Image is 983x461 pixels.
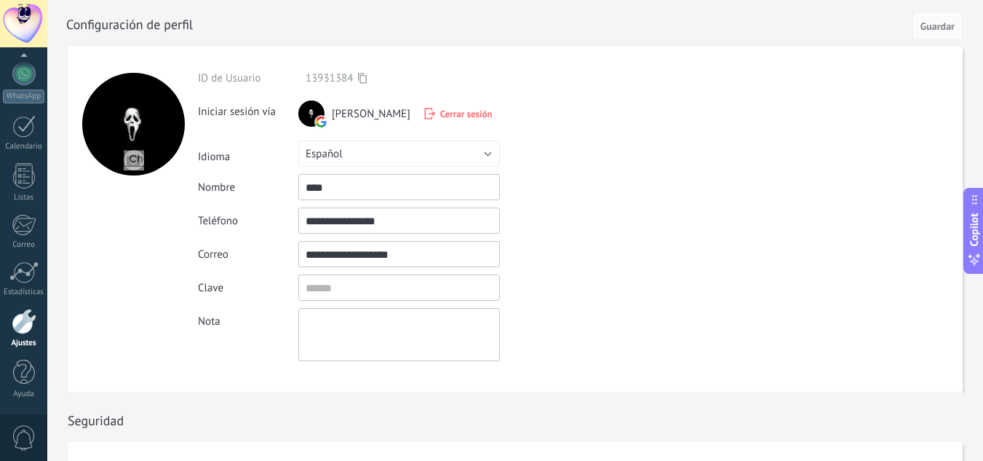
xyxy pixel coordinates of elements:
[306,147,343,161] span: Español
[68,412,124,429] h1: Seguridad
[198,308,298,328] div: Nota
[3,193,45,202] div: Listas
[198,144,298,164] div: Idioma
[198,71,298,85] div: ID de Usuario
[332,107,410,121] span: [PERSON_NAME]
[3,390,45,399] div: Ayuda
[912,12,963,39] button: Guardar
[198,281,298,295] div: Clave
[440,108,493,120] span: Cerrar sesión
[3,90,44,103] div: WhatsApp
[920,21,955,31] span: Guardar
[3,288,45,297] div: Estadísticas
[967,213,982,246] span: Copilot
[198,181,298,194] div: Nombre
[198,248,298,261] div: Correo
[3,240,45,250] div: Correo
[298,141,500,167] button: Español
[198,99,298,119] div: Iniciar sesión vía
[198,214,298,228] div: Teléfono
[306,71,353,85] span: 13931384
[3,142,45,151] div: Calendario
[3,339,45,348] div: Ajustes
